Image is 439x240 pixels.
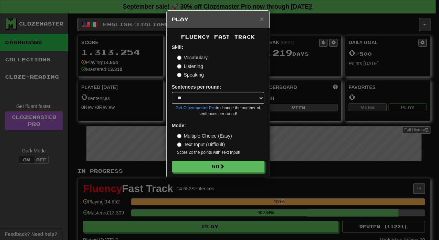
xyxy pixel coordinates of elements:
label: Vocabulary [177,54,208,61]
label: Sentences per round: [172,83,221,90]
input: Listening [177,64,181,69]
input: Text Input (Difficult) [177,142,181,147]
small: to change the number of sentences per round! [172,105,264,117]
label: Listening [177,63,203,70]
a: Get Clozemaster Pro [176,106,216,110]
span: × [260,15,264,23]
label: Text Input (Difficult) [177,141,225,148]
button: Go [172,161,264,172]
input: Speaking [177,73,181,77]
small: Score 2x the points with Text Input ! [177,150,264,156]
strong: Skill: [172,44,183,50]
label: Multiple Choice (Easy) [177,132,232,139]
span: Fluency Fast Track [181,34,255,40]
h5: Play [172,16,264,23]
label: Speaking [177,71,204,78]
input: Vocabulary [177,56,181,60]
button: Close [260,15,264,22]
input: Multiple Choice (Easy) [177,134,181,138]
strong: Mode: [172,123,186,128]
